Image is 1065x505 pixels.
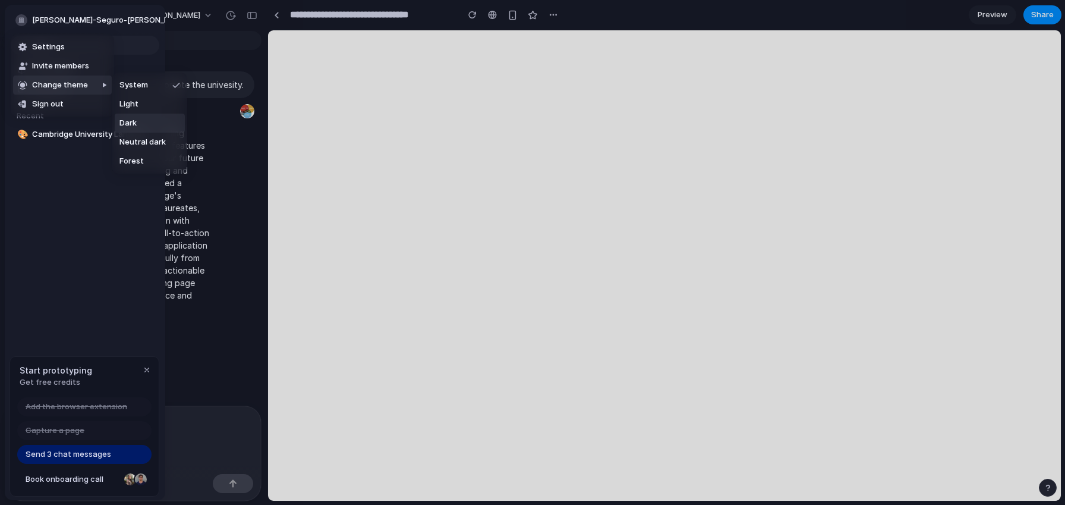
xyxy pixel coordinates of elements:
[119,117,137,129] span: Dark
[119,98,138,110] span: Light
[32,79,88,91] span: Change theme
[119,136,166,148] span: Neutral dark
[119,79,148,91] span: System
[119,155,144,167] span: Forest
[32,41,65,53] span: Settings
[32,60,89,72] span: Invite members
[32,98,64,110] span: Sign out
